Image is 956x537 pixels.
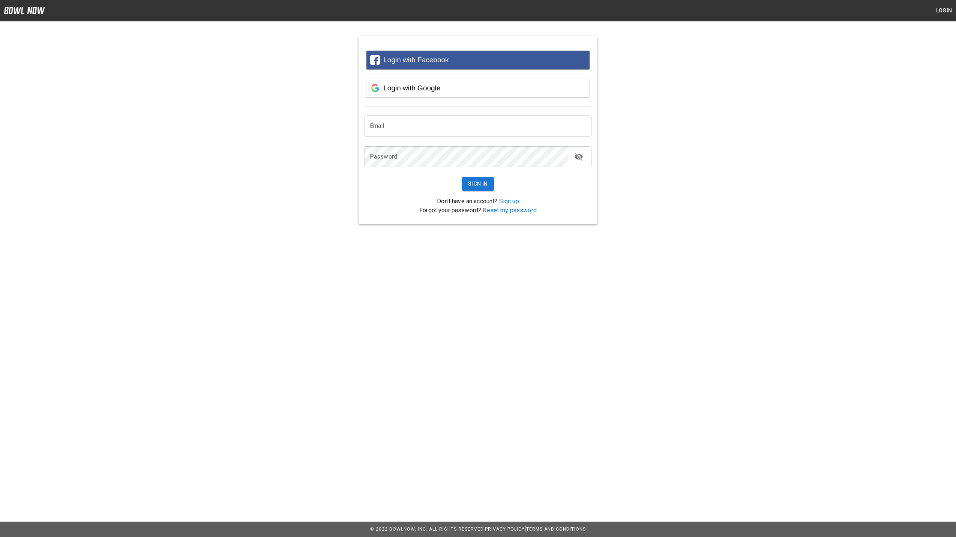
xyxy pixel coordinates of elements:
[483,207,537,214] a: Reset my password
[462,177,494,191] button: Sign In
[4,7,45,14] img: logo
[366,79,590,97] button: Login with Google
[932,4,956,18] button: Login
[383,56,449,64] span: Login with Facebook
[365,197,591,206] p: Don't have an account?
[485,526,525,532] a: Privacy Policy
[370,526,485,532] span: © 2022 BowlNow, Inc. All Rights Reserved.
[499,198,519,205] a: Sign up
[383,84,440,92] span: Login with Google
[526,526,586,532] a: Terms and Conditions
[571,149,586,164] button: toggle password visibility
[366,51,590,69] button: Login with Facebook
[365,206,591,215] p: Forgot your password?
